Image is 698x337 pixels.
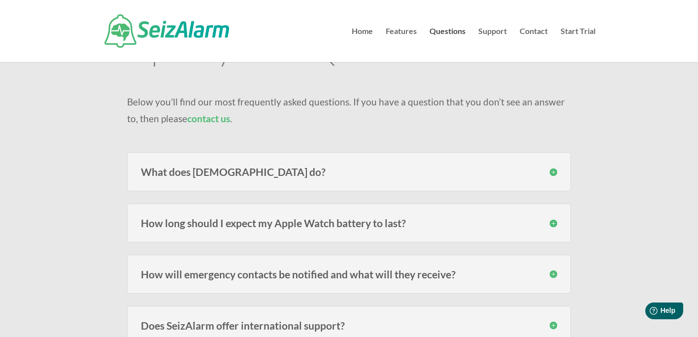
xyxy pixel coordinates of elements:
[520,28,548,62] a: Contact
[386,28,417,62] a: Features
[141,218,557,228] h3: How long should I expect my Apple Watch battery to last?
[187,113,230,124] a: contact us
[141,167,557,177] h3: What does [DEMOGRAPHIC_DATA] do?
[610,299,687,326] iframe: Help widget launcher
[352,28,373,62] a: Home
[141,269,557,279] h3: How will emergency contacts be notified and what will they receive?
[561,28,596,62] a: Start Trial
[430,28,465,62] a: Questions
[104,14,229,48] img: SeizAlarm
[141,320,557,331] h3: Does SeizAlarm offer international support?
[478,28,507,62] a: Support
[127,94,571,127] p: Below you’ll find our most frequently asked questions. If you have a question that you don’t see ...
